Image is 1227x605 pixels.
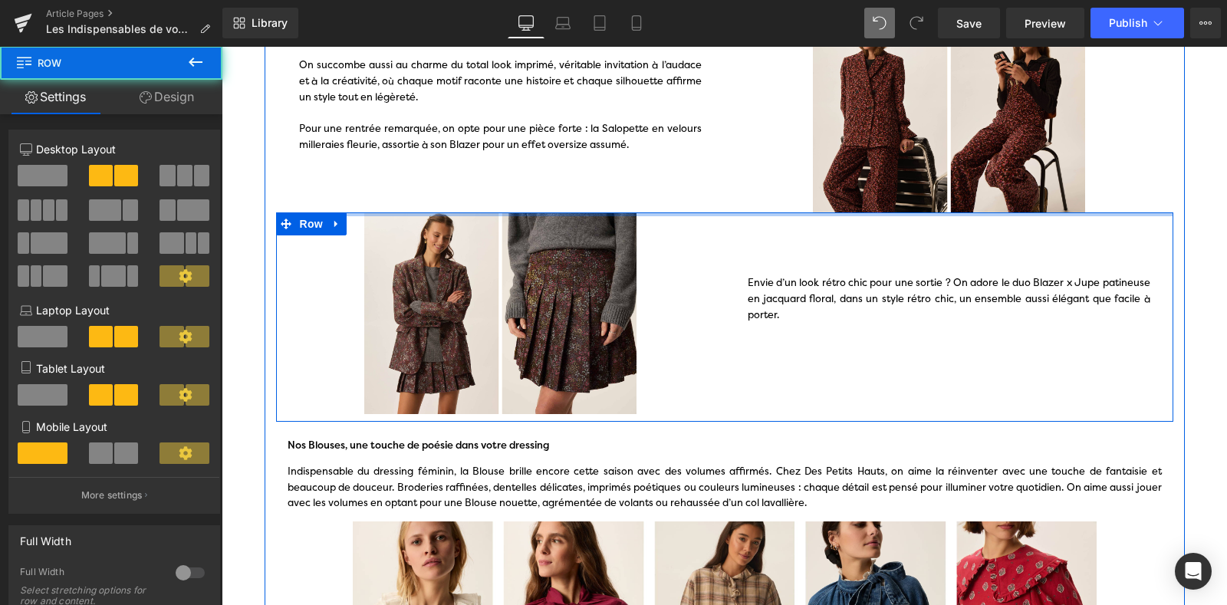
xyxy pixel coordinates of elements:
[20,566,160,582] div: Full Width
[508,8,544,38] a: Desktop
[46,23,193,35] span: Les Indispensables de vos looks rentrée 2025
[20,141,209,157] p: Desktop Layout
[20,419,209,435] p: Mobile Layout
[526,229,929,277] div: Envie d’un look rétro chic pour une sortie ? On adore le duo Blazer x Jupe patineuse en jacquard ...
[252,16,288,30] span: Library
[20,360,209,376] p: Tablet Layout
[66,392,327,406] strong: Nos Blouses, une touche de poésie dans votre dressing
[74,166,105,189] span: Row
[901,8,932,38] button: Redo
[77,75,480,107] div: Pour une rentrée remarquée, on opte pour une pièce forte : la Salopette en velours milleraies fle...
[1090,8,1184,38] button: Publish
[15,46,169,80] span: Row
[222,8,298,38] a: New Library
[618,8,655,38] a: Mobile
[1025,15,1066,31] span: Preview
[1175,553,1212,590] div: Open Intercom Messenger
[20,526,71,547] div: Full Width
[9,477,219,513] button: More settings
[544,8,581,38] a: Laptop
[20,302,209,318] p: Laptop Layout
[1190,8,1221,38] button: More
[105,166,125,189] a: Expand / Collapse
[1109,17,1147,29] span: Publish
[1006,8,1084,38] a: Preview
[581,8,618,38] a: Tablet
[66,418,940,465] p: Indispensable du dressing féminin, la Blouse brille encore cette saison avec des volumes affirmés...
[956,15,982,31] span: Save
[864,8,895,38] button: Undo
[81,488,143,502] p: More settings
[46,8,222,20] a: Article Pages
[111,80,222,114] a: Design
[77,12,480,59] div: On succombe aussi au charme du total look imprimé, véritable invitation à l’audace et à la créati...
